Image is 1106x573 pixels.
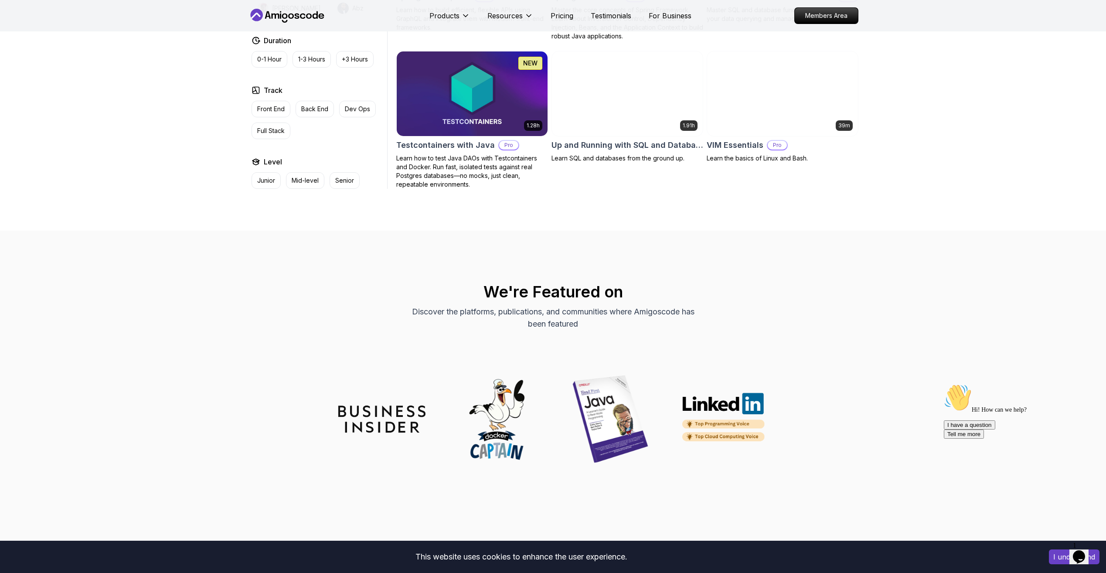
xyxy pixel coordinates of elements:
p: Junior [257,176,275,185]
a: Pricing [551,10,573,21]
p: Learn SQL and databases from the ground up. [551,154,703,163]
button: Tell me more [3,49,44,58]
p: 1.91h [683,122,695,129]
img: partner_java [567,375,654,463]
a: Members Area [794,7,858,24]
img: partner_linkedin [681,392,768,446]
p: Full Stack [257,126,285,135]
button: Resources [487,10,533,28]
a: VIM Essentials card39mVIM EssentialsProLearn the basics of Linux and Bash. [707,51,858,163]
p: Members Area [795,8,858,24]
h2: Level [264,157,282,167]
img: partner_docker [453,375,540,463]
p: Front End [257,105,285,113]
img: Up and Running with SQL and Databases card [552,51,703,136]
iframe: chat widget [940,380,1097,534]
span: Hi! How can we help? [3,26,86,33]
button: 1-3 Hours [293,51,331,68]
button: I have a question [3,40,55,49]
a: Testimonials [591,10,631,21]
h2: Testcontainers with Java [396,139,495,151]
h2: Up and Running with SQL and Databases [551,139,703,151]
iframe: chat widget [1069,538,1097,564]
h2: Duration [264,35,291,46]
p: Learn the basics of Linux and Bash. [707,154,858,163]
p: 1-3 Hours [298,55,325,64]
button: Front End [252,101,290,117]
button: Full Stack [252,123,290,139]
p: 1.28h [527,122,540,129]
p: Resources [487,10,523,21]
a: Up and Running with SQL and Databases card1.91hUp and Running with SQL and DatabasesLearn SQL and... [551,51,703,163]
p: Mid-level [292,176,319,185]
img: :wave: [3,3,31,31]
button: Senior [330,172,360,189]
img: partner_insider [338,406,425,433]
p: Senior [335,176,354,185]
img: VIM Essentials card [707,51,858,136]
div: This website uses cookies to enhance the user experience. [7,547,1036,566]
button: Products [429,10,470,28]
p: +3 Hours [342,55,368,64]
div: 👋Hi! How can we help?I have a questionTell me more [3,3,160,58]
h2: We're Featured on [248,283,858,300]
p: 39m [838,122,850,129]
button: Back End [296,101,334,117]
p: Dev Ops [345,105,370,113]
button: 0-1 Hour [252,51,287,68]
img: Testcontainers with Java card [397,51,548,136]
button: Mid-level [286,172,324,189]
p: 0-1 Hour [257,55,282,64]
p: Products [429,10,459,21]
p: Discover the platforms, publications, and communities where Amigoscode has been featured [407,306,700,330]
button: Junior [252,172,281,189]
a: Testcontainers with Java card1.28hNEWTestcontainers with JavaProLearn how to test Java DAOs with ... [396,51,548,189]
button: Accept cookies [1049,549,1099,564]
a: For Business [649,10,691,21]
p: NEW [523,59,538,68]
p: Learn how to test Java DAOs with Testcontainers and Docker. Run fast, isolated tests against real... [396,154,548,189]
p: Pro [768,141,787,150]
p: Pro [499,141,518,150]
h2: VIM Essentials [707,139,763,151]
h2: Track [264,85,282,95]
p: Back End [301,105,328,113]
button: +3 Hours [336,51,374,68]
button: Dev Ops [339,101,376,117]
